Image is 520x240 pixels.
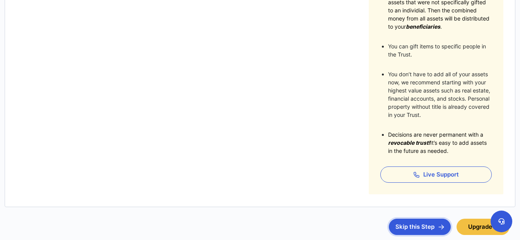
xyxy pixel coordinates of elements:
button: Live Support [380,166,492,183]
li: You don’t have to add all of your assets now, we recommend starting with your highest value asset... [388,70,492,119]
button: Skip this Step [389,219,451,235]
span: Decisions are never permanent with a It’s easy to add assets in the future as needed. [388,131,487,154]
button: Upgrade [457,219,510,235]
span: revocable trust! [388,139,430,146]
span: beneficiaries [406,23,440,30]
li: You can gift items to specific people in the Trust. [388,42,492,58]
